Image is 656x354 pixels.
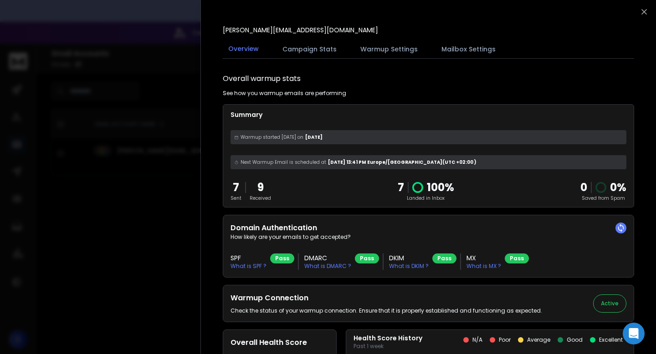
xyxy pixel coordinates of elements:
[231,253,266,263] h3: SPF
[623,323,645,344] div: Open Intercom Messenger
[466,263,501,270] p: What is MX ?
[527,336,550,344] p: Average
[223,73,301,84] h1: Overall warmup stats
[466,253,501,263] h3: MX
[231,130,626,144] div: [DATE]
[472,336,482,344] p: N/A
[223,25,378,35] p: [PERSON_NAME][EMAIL_ADDRESS][DOMAIN_NAME]
[231,293,542,303] h2: Warmup Connection
[231,337,329,348] h2: Overall Health Score
[580,195,626,202] p: Saved from Spam
[499,336,511,344] p: Poor
[427,180,454,195] p: 100 %
[231,195,241,202] p: Sent
[436,39,501,59] button: Mailbox Settings
[250,180,271,195] p: 9
[355,39,423,59] button: Warmup Settings
[432,253,456,263] div: Pass
[593,294,626,313] button: Active
[231,155,626,169] div: [DATE] 13:41 PM Europe/[GEOGRAPHIC_DATA] (UTC +02:00 )
[231,180,241,195] p: 7
[304,253,351,263] h3: DMARC
[231,110,626,119] p: Summary
[231,223,626,233] h2: Domain Authentication
[223,39,264,60] button: Overview
[241,159,326,166] span: Next Warmup Email is scheduled at
[398,180,404,195] p: 7
[231,307,542,314] p: Check the status of your warmup connection. Ensure that it is properly established and functionin...
[277,39,342,59] button: Campaign Stats
[223,90,346,97] p: See how you warmup emails are performing
[241,134,303,141] span: Warmup started [DATE] on
[231,233,626,241] p: How likely are your emails to get accepted?
[231,263,266,270] p: What is SPF ?
[270,253,294,263] div: Pass
[599,336,623,344] p: Excellent
[398,195,454,202] p: Landed in Inbox
[354,334,422,343] p: Health Score History
[355,253,379,263] div: Pass
[610,180,626,195] p: 0 %
[580,180,587,195] strong: 0
[354,343,422,350] p: Past 1 week
[567,336,583,344] p: Good
[389,253,429,263] h3: DKIM
[505,253,529,263] div: Pass
[389,263,429,270] p: What is DKIM ?
[250,195,271,202] p: Received
[304,263,351,270] p: What is DMARC ?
